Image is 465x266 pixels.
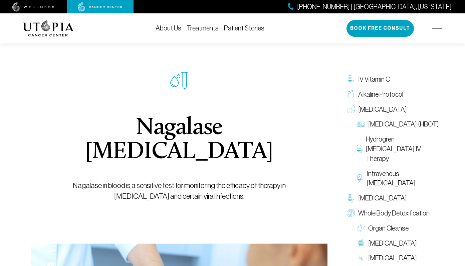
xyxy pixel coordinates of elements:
[357,174,364,182] img: Intravenous Ozone Therapy
[368,253,417,263] span: [MEDICAL_DATA]
[297,2,452,12] span: [PHONE_NUMBER] | [GEOGRAPHIC_DATA], [US_STATE]
[347,75,355,83] img: IV Vitamin C
[170,72,188,89] img: icon
[368,239,417,248] span: [MEDICAL_DATA]
[354,132,442,166] a: Hydrogren [MEDICAL_DATA] IV Therapy
[187,24,219,32] a: Treatments
[357,239,365,247] img: Colon Therapy
[358,208,430,218] span: Whole Body Detoxification
[78,2,123,12] img: cancer center
[343,191,442,206] a: [MEDICAL_DATA]
[357,120,365,128] img: Hyperbaric Oxygen Therapy (HBOT)
[354,221,442,236] a: Organ Cleanse
[354,236,442,251] a: [MEDICAL_DATA]
[368,119,439,129] span: [MEDICAL_DATA] (HBOT)
[156,24,181,32] a: About Us
[347,90,355,98] img: Alkaline Protocol
[358,90,403,99] span: Alkaline Protocol
[366,135,439,163] span: Hydrogren [MEDICAL_DATA] IV Therapy
[23,20,73,36] img: logo
[343,87,442,102] a: Alkaline Protocol
[432,26,442,31] img: icon-hamburger
[347,194,355,202] img: Chelation Therapy
[354,251,442,266] a: [MEDICAL_DATA]
[347,105,355,113] img: Oxygen Therapy
[224,24,264,32] a: Patient Stories
[343,72,442,87] a: IV Vitamin C
[288,2,452,12] a: [PHONE_NUMBER] | [GEOGRAPHIC_DATA], [US_STATE]
[46,180,312,202] p: Nagalase in blood is a sensitive test for monitoring the efficacy of therapy in [MEDICAL_DATA] an...
[367,169,439,188] span: Intravenous [MEDICAL_DATA]
[354,117,442,132] a: [MEDICAL_DATA] (HBOT)
[343,102,442,117] a: [MEDICAL_DATA]
[358,75,390,84] span: IV Vitamin C
[357,145,363,153] img: Hydrogren Peroxide IV Therapy
[357,224,365,232] img: Organ Cleanse
[358,193,407,203] span: [MEDICAL_DATA]
[46,116,312,164] h1: Nagalase [MEDICAL_DATA]
[358,105,407,114] span: [MEDICAL_DATA]
[357,254,365,262] img: Lymphatic Massage
[347,209,355,217] img: Whole Body Detoxification
[354,166,442,191] a: Intravenous [MEDICAL_DATA]
[368,224,409,233] span: Organ Cleanse
[346,20,414,37] button: Book Free Consult
[12,2,54,12] img: wellness
[343,206,442,221] a: Whole Body Detoxification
